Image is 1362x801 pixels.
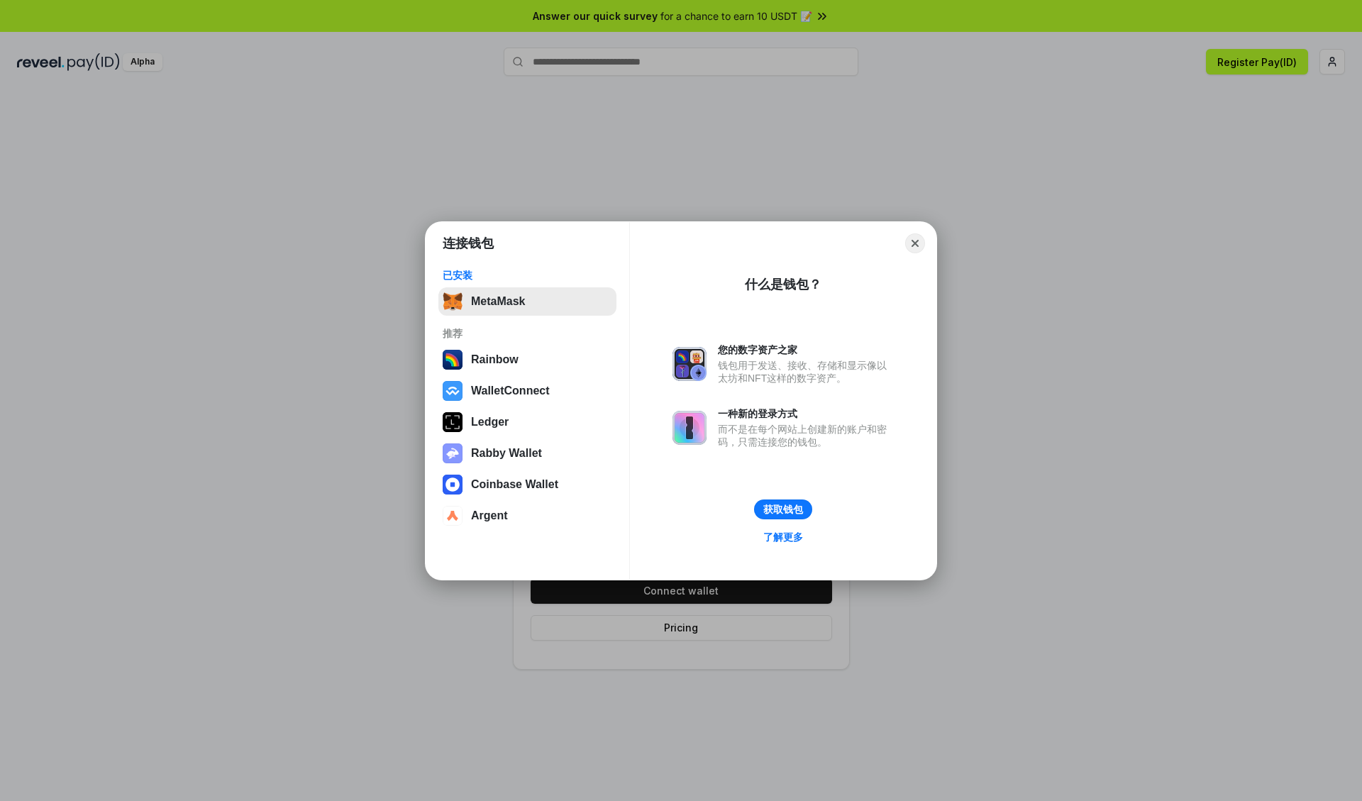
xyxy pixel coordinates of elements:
[438,287,616,316] button: MetaMask
[905,233,925,253] button: Close
[471,447,542,460] div: Rabby Wallet
[718,407,894,420] div: 一种新的登录方式
[438,408,616,436] button: Ledger
[672,411,707,445] img: svg+xml,%3Csvg%20xmlns%3D%22http%3A%2F%2Fwww.w3.org%2F2000%2Fsvg%22%20fill%3D%22none%22%20viewBox...
[443,269,612,282] div: 已安装
[718,359,894,385] div: 钱包用于发送、接收、存储和显示像以太坊和NFT这样的数字资产。
[443,292,463,311] img: svg+xml,%3Csvg%20fill%3D%22none%22%20height%3D%2233%22%20viewBox%3D%220%200%2035%2033%22%20width%...
[755,528,812,546] a: 了解更多
[438,439,616,468] button: Rabby Wallet
[718,423,894,448] div: 而不是在每个网站上创建新的账户和密码，只需连接您的钱包。
[471,416,509,429] div: Ledger
[443,381,463,401] img: svg+xml,%3Csvg%20width%3D%2228%22%20height%3D%2228%22%20viewBox%3D%220%200%2028%2028%22%20fill%3D...
[471,478,558,491] div: Coinbase Wallet
[443,412,463,432] img: svg+xml,%3Csvg%20xmlns%3D%22http%3A%2F%2Fwww.w3.org%2F2000%2Fsvg%22%20width%3D%2228%22%20height%3...
[471,295,525,308] div: MetaMask
[443,327,612,340] div: 推荐
[471,385,550,397] div: WalletConnect
[672,347,707,381] img: svg+xml,%3Csvg%20xmlns%3D%22http%3A%2F%2Fwww.w3.org%2F2000%2Fsvg%22%20fill%3D%22none%22%20viewBox...
[745,276,821,293] div: 什么是钱包？
[763,503,803,516] div: 获取钱包
[438,470,616,499] button: Coinbase Wallet
[443,475,463,495] img: svg+xml,%3Csvg%20width%3D%2228%22%20height%3D%2228%22%20viewBox%3D%220%200%2028%2028%22%20fill%3D...
[443,443,463,463] img: svg+xml,%3Csvg%20xmlns%3D%22http%3A%2F%2Fwww.w3.org%2F2000%2Fsvg%22%20fill%3D%22none%22%20viewBox...
[443,350,463,370] img: svg+xml,%3Csvg%20width%3D%22120%22%20height%3D%22120%22%20viewBox%3D%220%200%20120%20120%22%20fil...
[438,346,616,374] button: Rainbow
[754,499,812,519] button: 获取钱包
[471,509,508,522] div: Argent
[718,343,894,356] div: 您的数字资产之家
[438,502,616,530] button: Argent
[471,353,519,366] div: Rainbow
[438,377,616,405] button: WalletConnect
[443,235,494,252] h1: 连接钱包
[443,506,463,526] img: svg+xml,%3Csvg%20width%3D%2228%22%20height%3D%2228%22%20viewBox%3D%220%200%2028%2028%22%20fill%3D...
[763,531,803,543] div: 了解更多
